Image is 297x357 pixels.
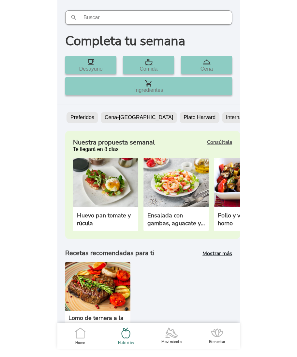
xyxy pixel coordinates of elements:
img: Recipe#1 [73,158,138,207]
ion-card-title: Desayuno [79,66,102,72]
h5: Ensalada con gambas, aguacate y rábanos [147,212,205,227]
ion-chip: Internacional [222,112,260,123]
div: Te llegará en 8 días [73,146,155,152]
input: search text [65,10,232,25]
h1: Completa tu semana [57,33,240,49]
a: Mostrar más [202,250,232,257]
img: Icon [145,79,153,87]
ion-chip: Preferidos [67,112,98,123]
ion-label: Nutrición [118,340,133,345]
ion-label: Home [75,340,85,345]
ion-card-title: Comida [140,66,157,72]
ion-label: Movimiento [161,339,182,344]
ion-card-title: Cena [200,66,213,72]
img: Icon [87,58,95,66]
img: Recipe#1 [214,158,279,207]
b: Consúltala [207,139,232,146]
h5: Recetas recomendadas para ti [65,249,154,257]
ion-label: Bienestar [209,339,225,344]
h5: Lomo de ternera a la plancha con verduras [68,314,127,330]
img: Icon [144,58,152,66]
h5: Pollo y verduras al horno [218,212,275,227]
img: Icon [202,58,210,66]
ion-chip: Plato Harvard [180,112,219,123]
img: Recipe#1 [143,158,209,207]
h5: Nuestra propuesta semanal [73,139,155,146]
ion-chip: Cena-[GEOGRAPHIC_DATA] [100,112,177,123]
ion-card-title: Ingredientes [134,87,163,93]
h5: Huevo pan tomate y rúcula [77,212,134,227]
